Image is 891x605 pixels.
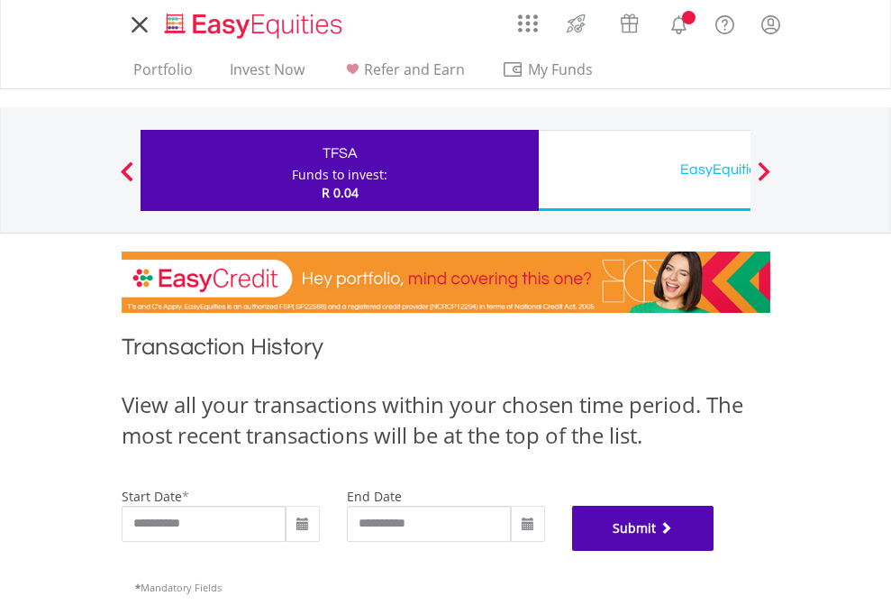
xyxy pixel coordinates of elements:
[126,60,200,88] a: Portfolio
[746,170,782,188] button: Next
[292,166,387,184] div: Funds to invest:
[614,9,644,38] img: vouchers-v2.svg
[223,60,312,88] a: Invest Now
[364,60,465,79] span: Refer and Earn
[334,60,472,88] a: Refer and Earn
[748,5,794,44] a: My Profile
[135,581,222,594] span: Mandatory Fields
[151,141,528,166] div: TFSA
[603,5,656,38] a: Vouchers
[158,5,350,41] a: Home page
[656,5,702,41] a: Notifications
[561,9,591,38] img: thrive-v2.svg
[122,331,770,371] h1: Transaction History
[572,506,714,551] button: Submit
[122,488,182,505] label: start date
[347,488,402,505] label: end date
[322,184,359,201] span: R 0.04
[506,5,550,33] a: AppsGrid
[702,5,748,41] a: FAQ's and Support
[518,14,538,33] img: grid-menu-icon.svg
[122,390,770,452] div: View all your transactions within your chosen time period. The most recent transactions will be a...
[161,11,350,41] img: EasyEquities_Logo.png
[502,58,620,81] span: My Funds
[122,252,770,313] img: EasyCredit Promotion Banner
[109,170,145,188] button: Previous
